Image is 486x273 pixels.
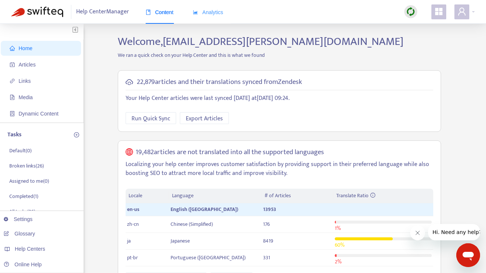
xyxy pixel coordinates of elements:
span: Dynamic Content [19,111,58,117]
button: Export Articles [180,112,229,124]
span: account-book [10,62,15,67]
img: Swifteq [11,7,63,17]
span: Chinese (Simplified) [171,220,213,228]
span: Welcome, [EMAIL_ADDRESS][PERSON_NAME][DOMAIN_NAME] [118,32,404,51]
span: area-chart [193,10,198,15]
h5: 22,879 articles and their translations synced from Zendesk [137,78,302,87]
p: Default ( 0 ) [9,147,32,155]
p: Tasks [7,130,22,139]
span: Run Quick Sync [132,114,170,123]
span: Home [19,45,32,51]
span: container [10,111,15,116]
p: Completed ( 1 ) [9,192,38,200]
p: We ran a quick check on your Help Center and this is what we found [112,51,447,59]
span: Analytics [193,9,223,15]
iframe: 会社からのメッセージ [428,224,480,240]
span: pt-br [127,253,138,262]
span: Help Center Manager [76,5,129,19]
span: 60 % [335,241,344,249]
p: Assigned to me ( 0 ) [9,177,49,185]
p: Your Help Center articles were last synced [DATE] at [DATE] 09:24 . [126,94,433,103]
span: book [146,10,151,15]
span: plus-circle [74,132,79,137]
span: user [457,7,466,16]
span: file-image [10,95,15,100]
span: Hi. Need any help? [4,5,54,11]
span: ja [127,237,131,245]
span: 176 [263,220,270,228]
span: Articles [19,62,36,68]
th: Language [169,189,261,203]
iframe: メッセージングウィンドウを開くボタン [456,243,480,267]
a: Online Help [4,261,42,267]
span: Content [146,9,174,15]
span: cloud-sync [126,78,133,86]
span: en-us [127,205,139,214]
span: Portuguese ([GEOGRAPHIC_DATA]) [171,253,246,262]
span: Media [19,94,33,100]
span: appstore [434,7,443,16]
span: 8419 [263,237,273,245]
span: zh-cn [127,220,139,228]
span: Export Articles [186,114,223,123]
span: Help Centers [15,246,45,252]
span: 331 [263,253,270,262]
span: home [10,46,15,51]
span: Links [19,78,31,84]
p: Localizing your help center improves customer satisfaction by providing support in their preferre... [126,160,433,178]
span: 13953 [263,205,276,214]
span: global [126,148,133,157]
a: Glossary [4,231,35,237]
span: English ([GEOGRAPHIC_DATA]) [171,205,238,214]
p: All tasks ( 26 ) [9,208,35,215]
span: 2 % [335,257,341,266]
h5: 19,482 articles are not translated into all the supported languages [136,148,324,157]
div: Translate Ratio [336,192,430,200]
a: Settings [4,216,33,222]
span: Japanese [171,237,190,245]
button: Run Quick Sync [126,112,176,124]
th: Locale [126,189,169,203]
span: link [10,78,15,84]
img: sync.dc5367851b00ba804db3.png [406,7,415,16]
p: Broken links ( 26 ) [9,162,44,170]
th: # of Articles [262,189,333,203]
iframe: メッセージを閉じる [410,225,425,240]
span: 1 % [335,224,341,233]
